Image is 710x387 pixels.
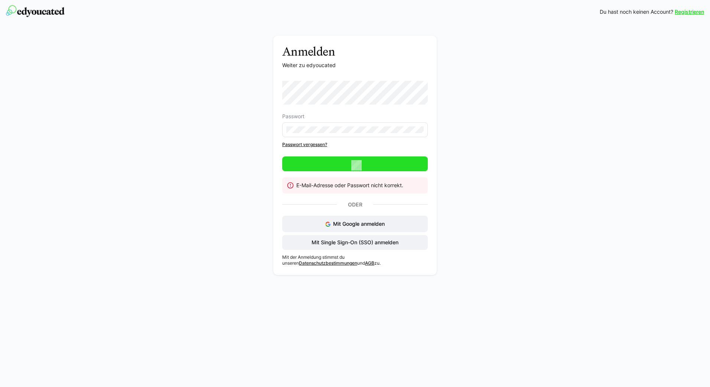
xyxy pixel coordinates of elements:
[6,5,65,17] img: edyoucated
[299,260,357,266] a: Datenschutzbestimmungen
[337,199,373,210] p: Oder
[282,113,304,119] span: Passwort
[282,62,428,69] p: Weiter zu edyoucated
[282,216,428,232] button: Mit Google anmelden
[296,182,422,189] div: E-Mail-Adresse oder Passwort nicht korrekt.
[310,239,400,246] span: Mit Single Sign-On (SSO) anmelden
[600,8,673,16] span: Du hast noch keinen Account?
[282,254,428,266] p: Mit der Anmeldung stimmst du unseren und zu.
[282,142,428,148] a: Passwort vergessen?
[675,8,704,16] a: Registrieren
[365,260,374,266] a: AGB
[282,235,428,250] button: Mit Single Sign-On (SSO) anmelden
[282,44,428,59] h3: Anmelden
[333,221,385,227] span: Mit Google anmelden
